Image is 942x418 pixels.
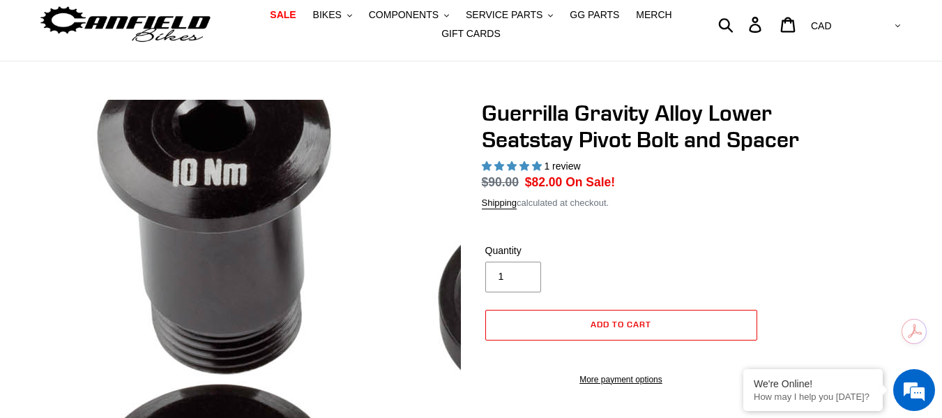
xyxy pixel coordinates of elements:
[81,122,192,263] span: We're online!
[466,9,542,21] span: SERVICE PARTS
[485,373,757,386] a: More payment options
[434,24,508,43] a: GIFT CARDS
[38,3,213,47] img: Canfield Bikes
[636,9,671,21] span: MERCH
[482,196,851,210] div: calculated at checkout.
[591,319,651,329] span: Add to cart
[15,77,36,98] div: Navigation go back
[570,9,619,21] span: GG PARTS
[459,6,560,24] button: SERVICE PARTS
[7,274,266,322] textarea: Type your message and hit 'Enter'
[229,7,262,40] div: Minimize live chat window
[629,6,678,24] a: MERCH
[45,70,79,105] img: d_696896380_company_1647369064580_696896380
[485,310,757,341] button: Add to cart
[525,175,563,189] span: $82.00
[482,161,545,172] span: 5.00 stars
[441,28,501,40] span: GIFT CARDS
[482,197,517,209] a: Shipping
[754,378,872,389] div: We're Online!
[754,391,872,402] p: How may I help you today?
[563,6,626,24] a: GG PARTS
[270,9,296,21] span: SALE
[369,9,439,21] span: COMPONENTS
[482,100,851,154] h1: Guerrilla Gravity Alloy Lower Seatstay Pivot Bolt and Spacer
[263,6,303,24] a: SALE
[306,6,359,24] button: BIKES
[482,175,519,189] s: $90.00
[544,161,580,172] span: 1 review
[362,6,456,24] button: COMPONENTS
[313,9,342,21] span: BIKES
[565,173,615,191] span: On Sale!
[485,244,618,258] label: Quantity
[93,78,255,96] div: Chat with us now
